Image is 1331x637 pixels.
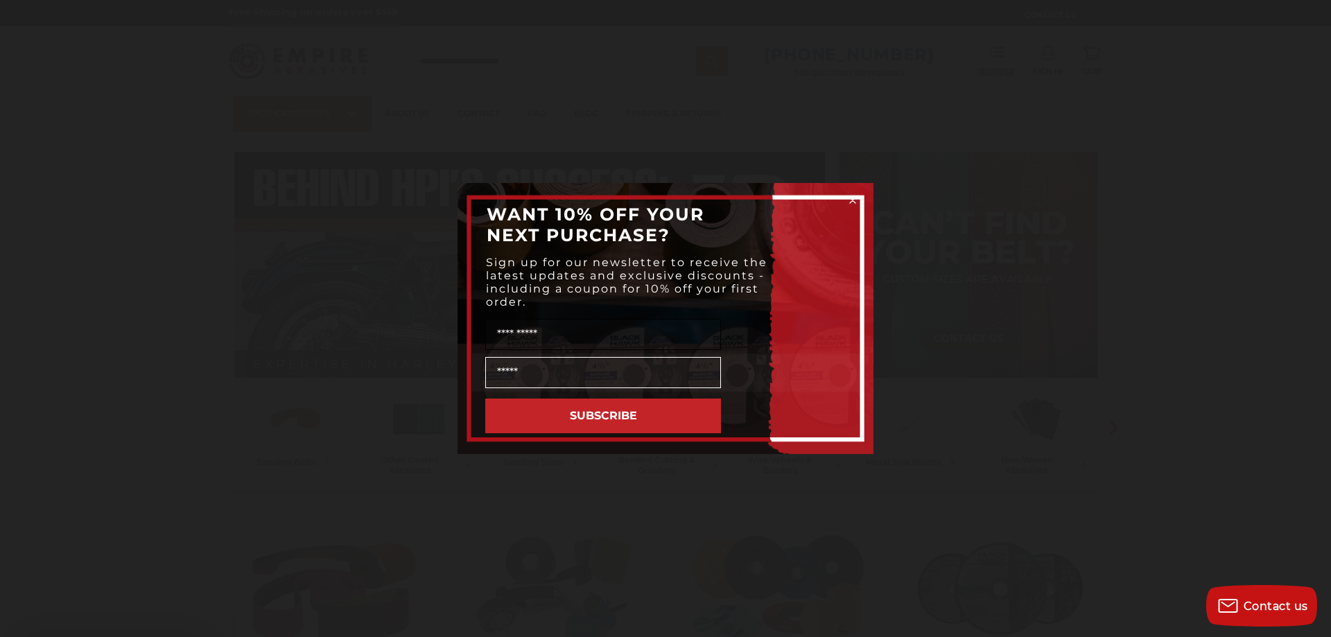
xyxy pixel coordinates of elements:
input: Email [485,357,721,388]
span: Contact us [1244,600,1308,613]
span: WANT 10% OFF YOUR NEXT PURCHASE? [487,204,704,245]
button: Close dialog [846,193,860,207]
button: Contact us [1206,585,1317,627]
span: Sign up for our newsletter to receive the latest updates and exclusive discounts - including a co... [486,256,767,308]
button: SUBSCRIBE [485,399,721,433]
